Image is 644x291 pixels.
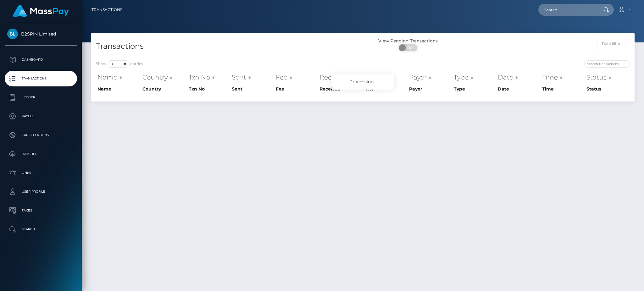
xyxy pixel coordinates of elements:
[5,71,77,86] a: Transactions
[584,60,630,68] input: Search transactions
[5,146,77,162] a: Batches
[7,225,75,234] p: Search
[96,71,141,84] th: Name
[402,44,418,51] span: OFF
[5,127,77,143] a: Cancellations
[187,71,230,84] th: Txn No
[585,71,630,84] th: Status
[331,74,394,90] div: Processing...
[363,38,453,44] div: View Pending Transactions
[496,71,541,84] th: Date
[5,165,77,181] a: Links
[141,84,187,94] th: Country
[452,71,496,84] th: Type
[92,3,122,16] a: Transactions
[7,149,75,159] p: Batches
[7,93,75,102] p: Ledger
[187,84,230,94] th: Txn No
[5,31,77,37] span: B2SPIN Limited
[7,55,75,64] p: Dashboard
[96,41,358,52] h4: Transactions
[7,206,75,215] p: Taxes
[408,71,452,84] th: Payer
[541,84,585,94] th: Time
[7,130,75,140] p: Cancellations
[496,84,541,94] th: Date
[596,38,628,49] input: Date filter
[13,5,69,17] img: MassPay Logo
[585,84,630,94] th: Status
[452,84,496,94] th: Type
[107,60,130,68] select: Showentries
[274,71,318,84] th: Fee
[318,71,365,84] th: Received
[538,4,597,16] input: Search...
[5,203,77,218] a: Taxes
[364,71,408,84] th: F/X
[5,184,77,200] a: User Profile
[5,52,77,68] a: Dashboard
[7,187,75,196] p: User Profile
[7,29,18,39] img: B2SPIN Limited
[230,71,274,84] th: Sent
[230,84,274,94] th: Sent
[318,84,365,94] th: Received
[96,84,141,94] th: Name
[96,60,143,68] label: Show entries
[408,84,452,94] th: Payer
[274,84,318,94] th: Fee
[541,71,585,84] th: Time
[141,71,187,84] th: Country
[7,74,75,83] p: Transactions
[7,168,75,178] p: Links
[5,108,77,124] a: Payees
[5,90,77,105] a: Ledger
[5,222,77,237] a: Search
[7,112,75,121] p: Payees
